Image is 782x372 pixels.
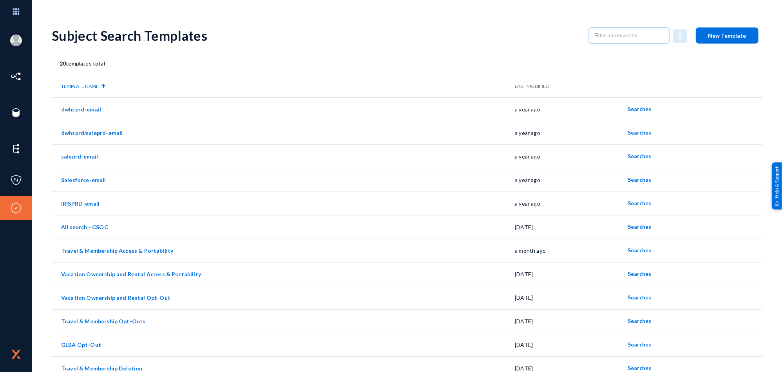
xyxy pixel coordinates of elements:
[60,60,66,67] b: 20
[61,83,99,90] div: Template Name
[621,102,657,116] button: Searches
[628,223,651,230] span: Searches
[515,215,621,239] td: [DATE]
[628,129,651,136] span: Searches
[621,267,657,281] button: Searches
[515,262,621,286] td: [DATE]
[628,106,651,112] span: Searches
[61,341,101,348] a: GLBA Opt-Out
[628,247,651,253] span: Searches
[775,201,780,206] img: help_support.svg
[61,294,170,301] a: Vacation Ownership and Rental Opt-Out
[621,173,657,187] button: Searches
[61,318,145,325] a: Travel & Membership Opt-Outs
[621,243,657,257] button: Searches
[621,126,657,140] button: Searches
[628,317,651,324] span: Searches
[515,75,621,97] th: Last Modified
[61,271,201,277] a: Vacation Ownership and Rental Access & Portability
[61,365,142,372] a: Travel & Membership Deletion
[10,202,22,214] img: icon-compliance.svg
[61,153,98,160] a: saleprd-email
[621,196,657,210] button: Searches
[628,176,651,183] span: Searches
[708,32,746,39] span: New Template
[621,149,657,163] button: Searches
[515,191,621,215] td: a year ago
[10,107,22,119] img: icon-sources.svg
[61,177,106,183] a: Salesforce-email
[52,59,762,67] div: templates total
[10,143,22,155] img: icon-elements.svg
[61,200,100,207] a: IRISPRD-email
[621,314,657,328] button: Searches
[10,174,22,186] img: icon-policies.svg
[10,35,22,46] img: blank-profile-picture.png
[696,27,758,44] button: New Template
[515,168,621,191] td: a year ago
[621,337,657,352] button: Searches
[61,247,173,254] a: Travel & Membership Access & Portability
[515,97,621,121] td: a year ago
[621,220,657,234] button: Searches
[515,333,621,356] td: [DATE]
[61,83,515,90] div: Template Name
[52,27,580,44] div: Subject Search Templates
[515,239,621,262] td: a month ago
[595,29,664,41] input: Filter on keywords
[628,365,651,371] span: Searches
[772,162,782,210] div: Help & Support
[61,129,123,136] a: dwhsprd/saleprd-email
[621,290,657,305] button: Searches
[628,153,651,159] span: Searches
[515,121,621,144] td: a year ago
[628,294,651,301] span: Searches
[515,309,621,333] td: [DATE]
[515,144,621,168] td: a year ago
[61,224,108,230] a: All search - CSOC
[4,3,28,20] img: app launcher
[515,286,621,309] td: [DATE]
[61,106,101,113] a: dwhsprd-email
[628,341,651,348] span: Searches
[10,71,22,82] img: icon-inventory.svg
[628,270,651,277] span: Searches
[628,200,651,206] span: Searches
